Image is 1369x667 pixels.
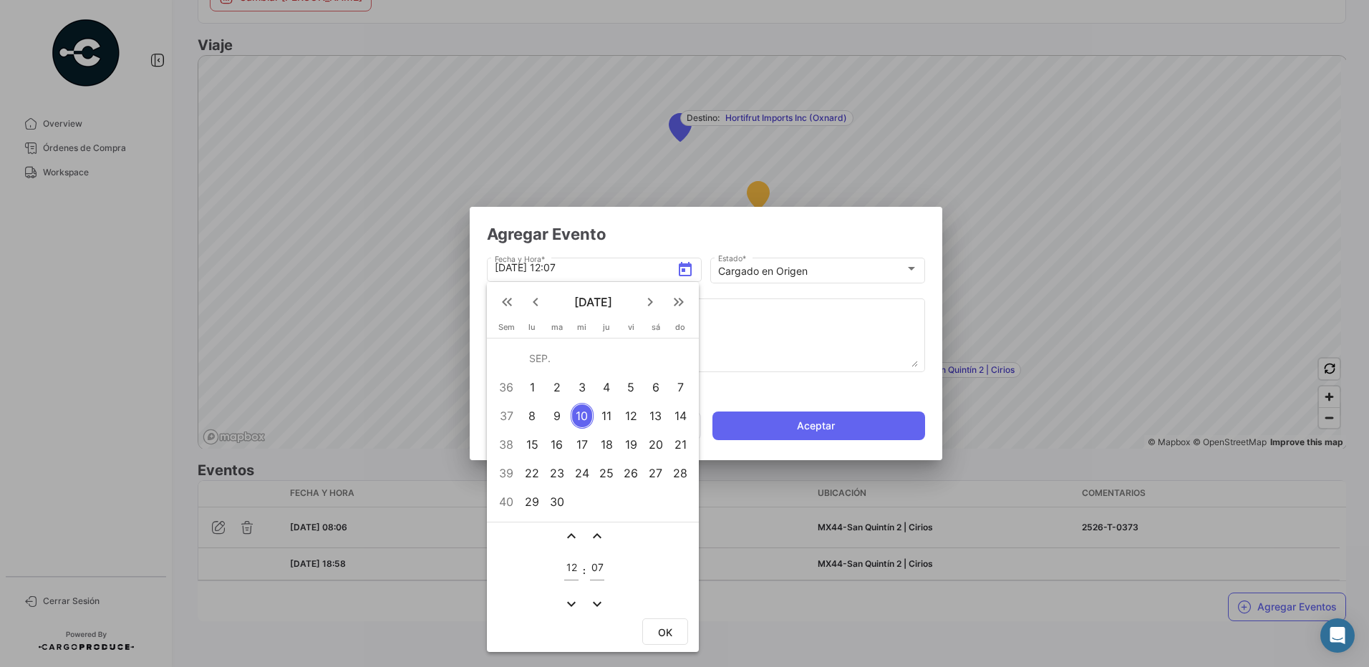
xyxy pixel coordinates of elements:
th: jueves [594,322,619,338]
mat-icon: expand_less [589,527,606,545]
td: 8 de septiembre de 2025 [520,401,544,430]
td: 37 [493,401,520,430]
div: 5 [620,374,642,400]
span: [DATE] [550,295,636,309]
td: 16 de septiembre de 2025 [544,430,569,459]
td: 2 de septiembre de 2025 [544,373,569,401]
mat-icon: expand_more [563,595,580,613]
div: 12 [620,403,642,429]
div: 21 [669,432,692,457]
td: 17 de septiembre de 2025 [570,430,595,459]
td: 40 [493,487,520,516]
td: : [582,547,586,593]
mat-icon: expand_less [563,527,580,545]
mat-icon: keyboard_arrow_right [642,293,659,311]
div: 1 [521,374,543,400]
div: 6 [644,374,667,400]
td: 12 de septiembre de 2025 [619,401,643,430]
td: 6 de septiembre de 2025 [643,373,668,401]
td: 7 de septiembre de 2025 [668,373,693,401]
td: 18 de septiembre de 2025 [594,430,619,459]
button: OK [642,618,688,645]
div: 19 [620,432,642,457]
div: 11 [596,403,618,429]
div: 16 [546,432,569,457]
td: 26 de septiembre de 2025 [619,459,643,487]
td: 25 de septiembre de 2025 [594,459,619,487]
div: 26 [620,460,642,486]
div: 2 [546,374,569,400]
div: 23 [546,460,569,486]
div: 18 [596,432,618,457]
div: 22 [521,460,543,486]
th: viernes [619,322,643,338]
td: 13 de septiembre de 2025 [643,401,668,430]
div: 24 [571,460,593,486]
button: expand_less icon [563,527,580,545]
mat-icon: keyboard_arrow_left [527,293,544,311]
div: 10 [571,403,593,429]
td: 21 de septiembre de 2025 [668,430,693,459]
th: domingo [668,322,693,338]
div: 15 [521,432,543,457]
td: 20 de septiembre de 2025 [643,430,668,459]
td: 15 de septiembre de 2025 [520,430,544,459]
th: lunes [520,322,544,338]
div: 28 [669,460,692,486]
td: 14 de septiembre de 2025 [668,401,693,430]
td: 4 de septiembre de 2025 [594,373,619,401]
td: 11 de septiembre de 2025 [594,401,619,430]
td: 30 de septiembre de 2025 [544,487,569,516]
th: Sem [493,322,520,338]
td: 29 de septiembre de 2025 [520,487,544,516]
td: 5 de septiembre de 2025 [619,373,643,401]
td: 28 de septiembre de 2025 [668,459,693,487]
td: 9 de septiembre de 2025 [544,401,569,430]
mat-icon: expand_more [589,595,606,613]
th: martes [544,322,569,338]
td: 23 de septiembre de 2025 [544,459,569,487]
div: 27 [644,460,667,486]
button: expand_more icon [589,595,606,613]
td: SEP. [520,344,693,373]
td: 3 de septiembre de 2025 [570,373,595,401]
div: 3 [571,374,593,400]
button: expand_less icon [589,527,606,545]
td: 36 [493,373,520,401]
div: 9 [546,403,569,429]
div: 14 [669,403,692,429]
div: 13 [644,403,667,429]
th: sábado [643,322,668,338]
div: Abrir Intercom Messenger [1320,618,1355,653]
span: OK [658,626,672,638]
div: 30 [546,489,569,515]
div: 8 [521,403,543,429]
div: 20 [644,432,667,457]
button: expand_more icon [563,595,580,613]
td: 24 de septiembre de 2025 [570,459,595,487]
div: 7 [669,374,692,400]
div: 17 [571,432,593,457]
div: 25 [596,460,618,486]
td: 39 [493,459,520,487]
div: 29 [521,489,543,515]
td: 1 de septiembre de 2025 [520,373,544,401]
td: 38 [493,430,520,459]
mat-icon: keyboard_double_arrow_right [670,293,687,311]
td: 10 de septiembre de 2025 [570,401,595,430]
td: 19 de septiembre de 2025 [619,430,643,459]
mat-icon: keyboard_double_arrow_left [498,293,516,311]
th: miércoles [570,322,595,338]
td: 22 de septiembre de 2025 [520,459,544,487]
td: 27 de septiembre de 2025 [643,459,668,487]
div: 4 [596,374,618,400]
